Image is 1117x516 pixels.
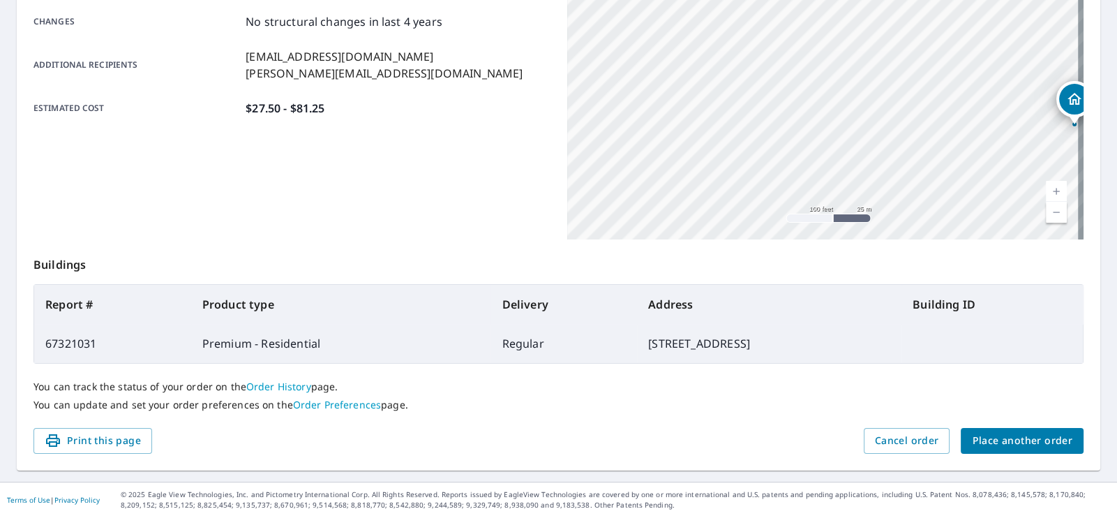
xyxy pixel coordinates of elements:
p: Buildings [33,239,1084,284]
th: Building ID [901,285,1083,324]
p: Estimated cost [33,100,240,117]
td: Premium - Residential [191,324,491,363]
a: Terms of Use [7,495,50,505]
th: Report # [34,285,191,324]
a: Privacy Policy [54,495,100,505]
a: Order History [246,380,311,393]
p: © 2025 Eagle View Technologies, Inc. and Pictometry International Corp. All Rights Reserved. Repo... [121,489,1110,510]
p: No structural changes in last 4 years [246,13,442,30]
p: [PERSON_NAME][EMAIL_ADDRESS][DOMAIN_NAME] [246,65,523,82]
button: Cancel order [864,428,950,454]
a: Current Level 18, Zoom In [1046,181,1067,202]
p: | [7,496,100,504]
button: Place another order [961,428,1084,454]
div: Dropped pin, building 1, Residential property, 19591 State Ave Tonganoxie, KS 66086 [1056,81,1093,124]
span: Place another order [972,432,1072,450]
span: Cancel order [875,432,939,450]
th: Address [637,285,901,324]
td: [STREET_ADDRESS] [637,324,901,363]
th: Delivery [490,285,637,324]
th: Product type [191,285,491,324]
p: You can track the status of your order on the page. [33,381,1084,393]
a: Order Preferences [293,398,381,411]
button: Print this page [33,428,152,454]
p: Additional recipients [33,48,240,82]
p: [EMAIL_ADDRESS][DOMAIN_NAME] [246,48,523,65]
td: Regular [490,324,637,363]
td: 67321031 [34,324,191,363]
p: Changes [33,13,240,30]
span: Print this page [45,432,141,450]
a: Current Level 18, Zoom Out [1046,202,1067,223]
p: You can update and set your order preferences on the page. [33,399,1084,411]
p: $27.50 - $81.25 [246,100,324,117]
